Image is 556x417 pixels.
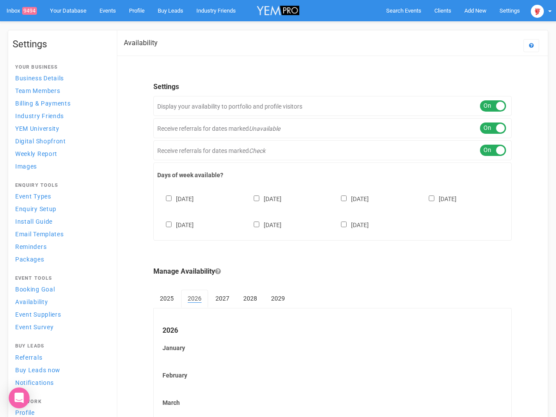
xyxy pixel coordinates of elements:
label: [DATE] [245,194,281,203]
img: open-uri20250107-2-1pbi2ie [531,5,544,18]
legend: Manage Availability [153,267,512,277]
a: 2025 [153,290,180,307]
h4: Enquiry Tools [15,183,106,188]
a: Business Details [13,72,108,84]
span: Email Templates [15,231,64,238]
a: Digital Shopfront [13,135,108,147]
span: 9494 [22,7,37,15]
a: 2027 [209,290,236,307]
input: [DATE] [341,195,347,201]
input: [DATE] [166,195,172,201]
a: Email Templates [13,228,108,240]
span: Add New [464,7,486,14]
legend: Settings [153,82,512,92]
a: 2029 [265,290,291,307]
a: 2028 [237,290,264,307]
input: [DATE] [341,222,347,227]
span: Install Guide [15,218,53,225]
a: Notifications [13,377,108,388]
span: Enquiry Setup [15,205,56,212]
a: Event Survey [13,321,108,333]
span: Availability [15,298,48,305]
input: [DATE] [254,195,259,201]
span: Packages [15,256,44,263]
a: YEM University [13,122,108,134]
label: Days of week available? [157,171,508,179]
span: Digital Shopfront [15,138,66,145]
a: Industry Friends [13,110,108,122]
input: [DATE] [166,222,172,227]
span: Search Events [386,7,421,14]
span: Booking Goal [15,286,55,293]
a: Weekly Report [13,148,108,159]
h4: Event Tools [15,276,106,281]
a: Booking Goal [13,283,108,295]
label: February [162,371,503,380]
span: Team Members [15,87,60,94]
a: Event Suppliers [13,308,108,320]
div: Receive referrals for dates marked [153,118,512,138]
a: Packages [13,253,108,265]
input: [DATE] [429,195,434,201]
a: Buy Leads now [13,364,108,376]
span: Business Details [15,75,64,82]
a: Team Members [13,85,108,96]
a: Enquiry Setup [13,203,108,215]
a: Availability [13,296,108,308]
legend: 2026 [162,326,503,336]
label: March [162,398,503,407]
span: Billing & Payments [15,100,71,107]
label: [DATE] [332,220,369,229]
a: Event Types [13,190,108,202]
span: Event Suppliers [15,311,61,318]
input: [DATE] [254,222,259,227]
em: Check [249,147,265,154]
a: Referrals [13,351,108,363]
h4: Buy Leads [15,344,106,349]
span: Notifications [15,379,54,386]
label: January [162,344,503,352]
div: Open Intercom Messenger [9,387,30,408]
div: Display your availability to portfolio and profile visitors [153,96,512,116]
label: [DATE] [245,220,281,229]
span: Images [15,163,37,170]
em: Unavailable [249,125,280,132]
span: YEM University [15,125,60,132]
a: Reminders [13,241,108,252]
span: Clients [434,7,451,14]
span: Reminders [15,243,46,250]
span: Weekly Report [15,150,57,157]
h4: Your Business [15,65,106,70]
div: Receive referrals for dates marked [153,140,512,160]
h1: Settings [13,39,108,50]
a: Install Guide [13,215,108,227]
h4: Network [15,399,106,404]
a: 2026 [181,290,208,308]
label: [DATE] [332,194,369,203]
label: [DATE] [157,220,194,229]
a: Images [13,160,108,172]
h2: Availability [124,39,158,47]
span: Event Survey [15,324,53,331]
span: Event Types [15,193,51,200]
a: Billing & Payments [13,97,108,109]
label: [DATE] [420,194,457,203]
label: [DATE] [157,194,194,203]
